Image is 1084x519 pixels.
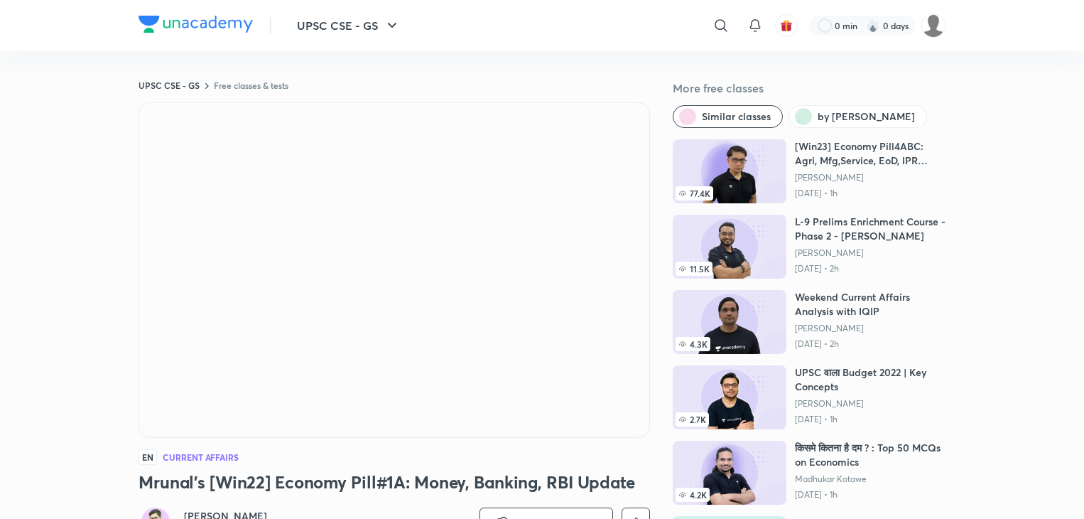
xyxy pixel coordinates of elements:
[139,16,253,36] a: Company Logo
[866,18,880,33] img: streak
[775,14,798,37] button: avatar
[795,263,945,274] p: [DATE] • 2h
[139,80,200,91] a: UPSC CSE - GS
[139,16,253,33] img: Company Logo
[139,449,157,465] span: EN
[673,80,945,97] h5: More free classes
[139,103,649,437] iframe: Class
[795,338,945,350] p: [DATE] • 2h
[795,188,945,199] p: [DATE] • 1h
[921,14,945,38] img: Anshika Pandey
[795,290,945,319] h6: Weekend Current Affairs Analysis with IQIP
[673,105,783,128] button: Similar classes
[818,109,915,124] span: by Mrunal Patel
[676,186,713,200] span: 77.4K
[676,337,710,351] span: 4.3K
[676,412,709,427] span: 2.7K
[795,473,945,485] a: Madhukar Kotawe
[788,105,927,128] button: by Mrunal Patel
[795,247,945,259] a: [PERSON_NAME]
[795,365,945,394] h6: UPSC वाला Budget 2022 | Key Concepts
[676,488,710,502] span: 4.2K
[780,19,793,32] img: avatar
[214,80,288,91] a: Free classes & tests
[139,471,650,493] h3: Mrunal's [Win22] Economy Pill#1A: Money, Banking, RBI Update
[795,398,945,410] a: [PERSON_NAME]
[676,262,712,276] span: 11.5K
[795,215,945,243] h6: L-9 Prelims Enrichment Course - Phase 2 - [PERSON_NAME]
[702,109,771,124] span: Similar classes
[795,489,945,501] p: [DATE] • 1h
[795,441,945,469] h6: किसमे कितना है दम ? : Top 50 MCQs on Economics
[288,11,409,40] button: UPSC CSE - GS
[795,414,945,425] p: [DATE] • 1h
[795,323,945,334] a: [PERSON_NAME]
[163,453,239,461] h4: Current Affairs
[795,139,945,168] h6: [Win23] Economy Pill4ABC: Agri, Mfg,Service, EoD, IPR update
[795,172,945,183] a: [PERSON_NAME]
